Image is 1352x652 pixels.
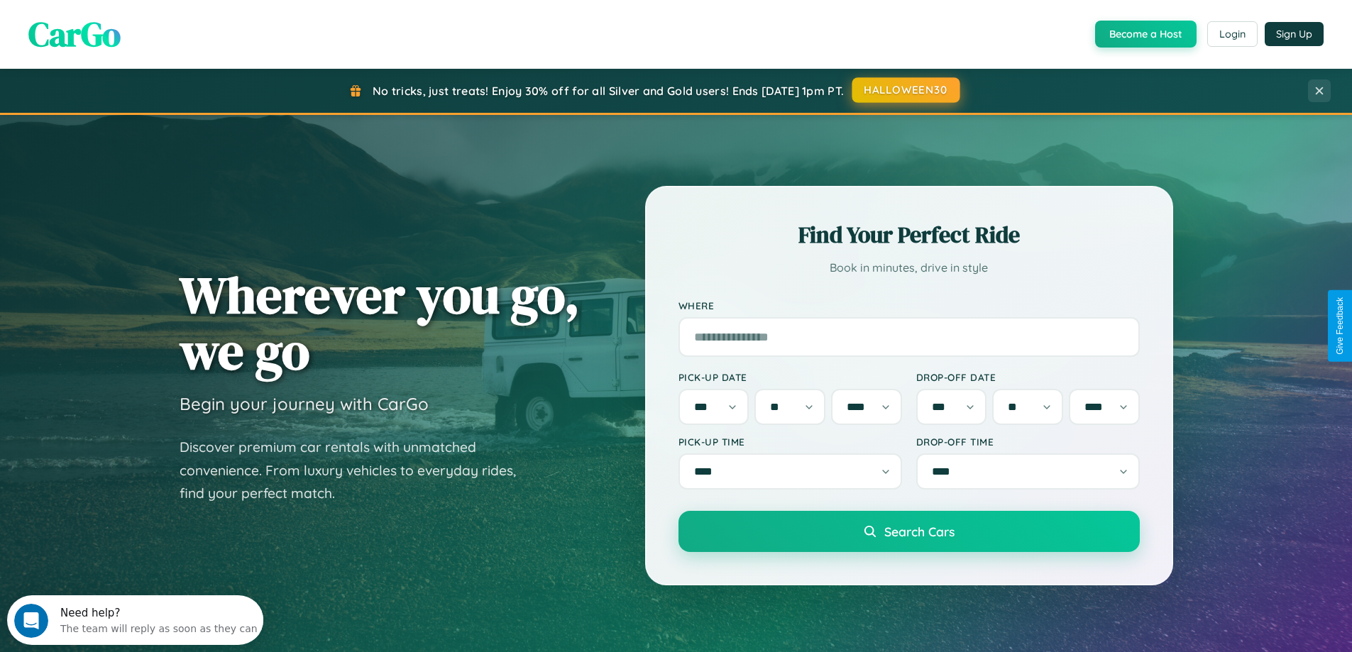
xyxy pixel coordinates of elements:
[1335,297,1345,355] div: Give Feedback
[916,436,1140,448] label: Drop-off Time
[53,23,251,38] div: The team will reply as soon as they can
[53,12,251,23] div: Need help?
[678,219,1140,250] h2: Find Your Perfect Ride
[916,371,1140,383] label: Drop-off Date
[28,11,121,57] span: CarGo
[1265,22,1324,46] button: Sign Up
[678,436,902,448] label: Pick-up Time
[678,299,1140,311] label: Where
[373,84,844,98] span: No tricks, just treats! Enjoy 30% off for all Silver and Gold users! Ends [DATE] 1pm PT.
[1095,21,1197,48] button: Become a Host
[852,77,960,103] button: HALLOWEEN30
[884,524,955,539] span: Search Cars
[7,595,263,645] iframe: Intercom live chat discovery launcher
[1207,21,1258,47] button: Login
[180,436,534,505] p: Discover premium car rentals with unmatched convenience. From luxury vehicles to everyday rides, ...
[678,258,1140,278] p: Book in minutes, drive in style
[14,604,48,638] iframe: Intercom live chat
[6,6,264,45] div: Open Intercom Messenger
[678,371,902,383] label: Pick-up Date
[678,511,1140,552] button: Search Cars
[180,267,580,379] h1: Wherever you go, we go
[180,393,429,414] h3: Begin your journey with CarGo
